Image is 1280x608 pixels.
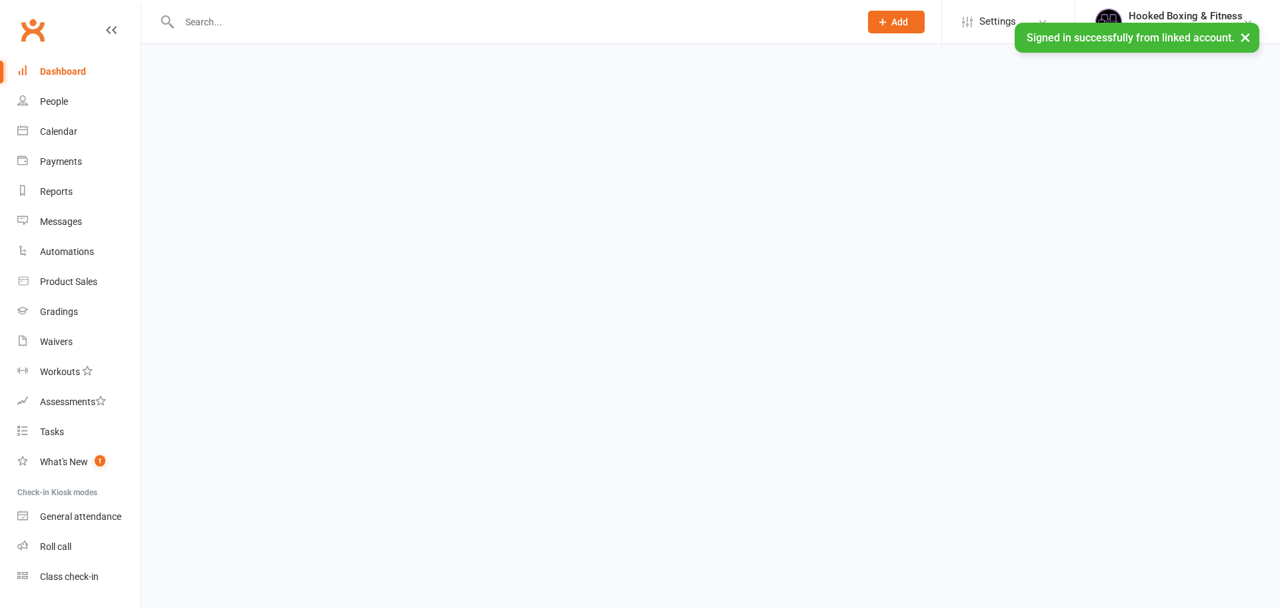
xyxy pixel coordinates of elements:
[17,267,141,297] a: Product Sales
[40,66,86,77] div: Dashboard
[40,186,73,197] div: Reports
[40,306,78,317] div: Gradings
[17,502,141,532] a: General attendance kiosk mode
[1129,22,1243,34] div: Hooked Boxing & Fitness
[1095,9,1122,35] img: thumb_image1731986243.png
[868,11,925,33] button: Add
[17,57,141,87] a: Dashboard
[40,366,80,377] div: Workouts
[17,357,141,387] a: Workouts
[17,207,141,237] a: Messages
[891,17,908,27] span: Add
[40,96,68,107] div: People
[17,562,141,592] a: Class kiosk mode
[17,87,141,117] a: People
[40,396,106,407] div: Assessments
[40,216,82,227] div: Messages
[40,126,77,137] div: Calendar
[16,13,49,47] a: Clubworx
[1233,23,1257,51] button: ×
[17,117,141,147] a: Calendar
[40,511,121,522] div: General attendance
[1027,31,1234,44] span: Signed in successfully from linked account.
[17,532,141,562] a: Roll call
[17,237,141,267] a: Automations
[95,455,105,467] span: 1
[40,457,88,467] div: What's New
[1129,10,1243,22] div: Hooked Boxing & Fitness
[40,426,64,437] div: Tasks
[40,156,82,167] div: Payments
[40,276,97,287] div: Product Sales
[40,246,94,257] div: Automations
[175,13,851,31] input: Search...
[40,336,73,347] div: Waivers
[40,541,71,552] div: Roll call
[17,447,141,477] a: What's New1
[40,571,99,582] div: Class check-in
[979,7,1016,37] span: Settings
[17,297,141,327] a: Gradings
[17,177,141,207] a: Reports
[17,327,141,357] a: Waivers
[17,147,141,177] a: Payments
[17,387,141,417] a: Assessments
[17,417,141,447] a: Tasks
